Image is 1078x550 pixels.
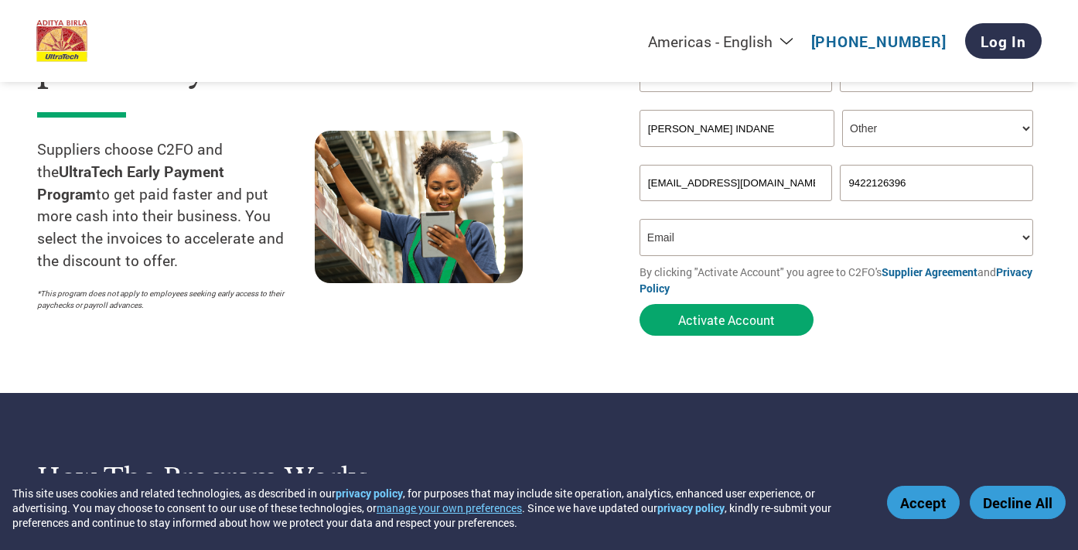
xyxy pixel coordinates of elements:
[640,304,814,336] button: Activate Account
[12,486,865,530] div: This site uses cookies and related technologies, as described in our , for purposes that may incl...
[882,265,977,279] a: Supplier Agreement
[36,20,87,63] img: UltraTech
[37,138,315,272] p: Suppliers choose C2FO and the to get paid faster and put more cash into their business. You selec...
[640,110,834,147] input: Your company name*
[970,486,1066,519] button: Decline All
[640,265,1032,295] a: Privacy Policy
[377,500,522,515] button: manage your own preferences
[840,94,1032,104] div: Invalid last name or last name is too long
[336,486,403,500] a: privacy policy
[37,462,520,493] h3: How the program works
[640,94,832,104] div: Invalid first name or first name is too long
[640,264,1041,296] p: By clicking "Activate Account" you agree to C2FO's and
[640,165,832,201] input: Invalid Email format
[640,203,832,213] div: Inavlid Email Address
[840,203,1032,213] div: Inavlid Phone Number
[37,162,224,203] strong: UltraTech Early Payment Program
[37,288,299,311] p: *This program does not apply to employees seeking early access to their paychecks or payroll adva...
[887,486,960,519] button: Accept
[842,110,1033,147] select: Title/Role
[315,131,523,283] img: supply chain worker
[657,500,725,515] a: privacy policy
[640,149,1033,159] div: Invalid company name or company name is too long
[811,32,947,51] a: [PHONE_NUMBER]
[840,165,1032,201] input: Phone*
[965,23,1042,59] a: Log In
